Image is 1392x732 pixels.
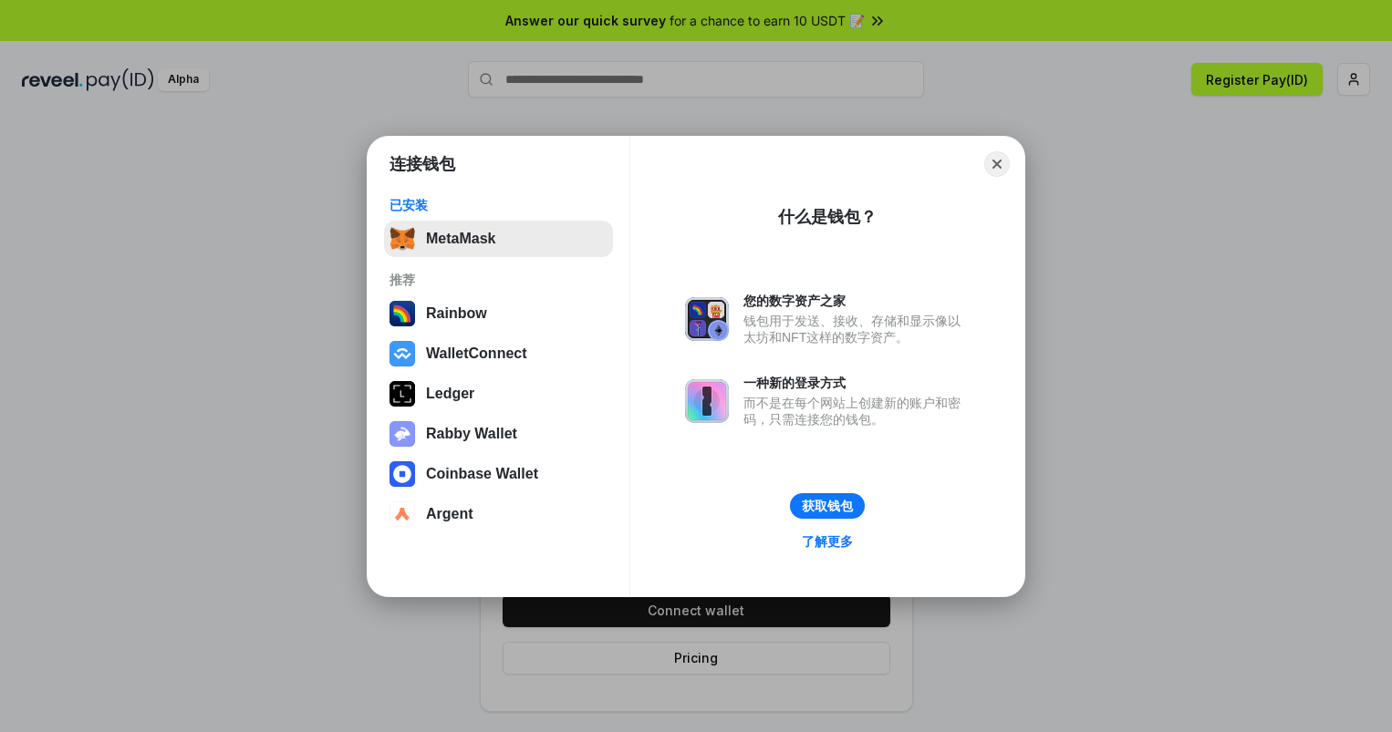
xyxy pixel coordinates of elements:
img: svg+xml,%3Csvg%20fill%3D%22none%22%20height%3D%2233%22%20viewBox%3D%220%200%2035%2033%22%20width%... [390,226,415,252]
div: 您的数字资产之家 [743,293,970,309]
div: MetaMask [426,231,495,247]
div: WalletConnect [426,345,527,362]
button: Argent [384,496,613,532]
img: svg+xml,%3Csvg%20xmlns%3D%22http%3A%2F%2Fwww.w3.org%2F2000%2Fsvg%22%20fill%3D%22none%22%20viewBox... [685,297,729,341]
div: 了解更多 [802,533,853,550]
img: svg+xml,%3Csvg%20width%3D%2228%22%20height%3D%2228%22%20viewBox%3D%220%200%2028%2028%22%20fill%3D... [390,501,415,527]
div: Argent [426,506,473,522]
div: 而不是在每个网站上创建新的账户和密码，只需连接您的钱包。 [743,395,970,428]
button: Rabby Wallet [384,416,613,452]
div: 推荐 [390,272,608,288]
button: 获取钱包 [790,493,865,519]
a: 了解更多 [791,530,864,553]
h1: 连接钱包 [390,153,455,175]
div: Rainbow [426,305,487,322]
div: 已安装 [390,197,608,213]
button: Rainbow [384,295,613,332]
button: WalletConnect [384,335,613,372]
img: svg+xml,%3Csvg%20width%3D%2228%22%20height%3D%2228%22%20viewBox%3D%220%200%2028%2028%22%20fill%3D... [390,461,415,487]
button: Coinbase Wallet [384,456,613,492]
img: svg+xml,%3Csvg%20width%3D%2228%22%20height%3D%2228%22%20viewBox%3D%220%200%2028%2028%22%20fill%3D... [390,341,415,366]
img: svg+xml,%3Csvg%20xmlns%3D%22http%3A%2F%2Fwww.w3.org%2F2000%2Fsvg%22%20width%3D%2228%22%20height%3... [390,381,415,407]
div: 钱包用于发送、接收、存储和显示像以太坊和NFT这样的数字资产。 [743,313,970,345]
div: 什么是钱包？ [778,206,877,228]
button: Close [984,151,1010,177]
div: Rabby Wallet [426,426,517,442]
div: 获取钱包 [802,498,853,514]
button: MetaMask [384,221,613,257]
div: 一种新的登录方式 [743,375,970,391]
button: Ledger [384,376,613,412]
img: svg+xml,%3Csvg%20xmlns%3D%22http%3A%2F%2Fwww.w3.org%2F2000%2Fsvg%22%20fill%3D%22none%22%20viewBox... [390,421,415,447]
div: Coinbase Wallet [426,466,538,482]
img: svg+xml,%3Csvg%20width%3D%22120%22%20height%3D%22120%22%20viewBox%3D%220%200%20120%20120%22%20fil... [390,301,415,326]
img: svg+xml,%3Csvg%20xmlns%3D%22http%3A%2F%2Fwww.w3.org%2F2000%2Fsvg%22%20fill%3D%22none%22%20viewBox... [685,379,729,423]
div: Ledger [426,386,474,402]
